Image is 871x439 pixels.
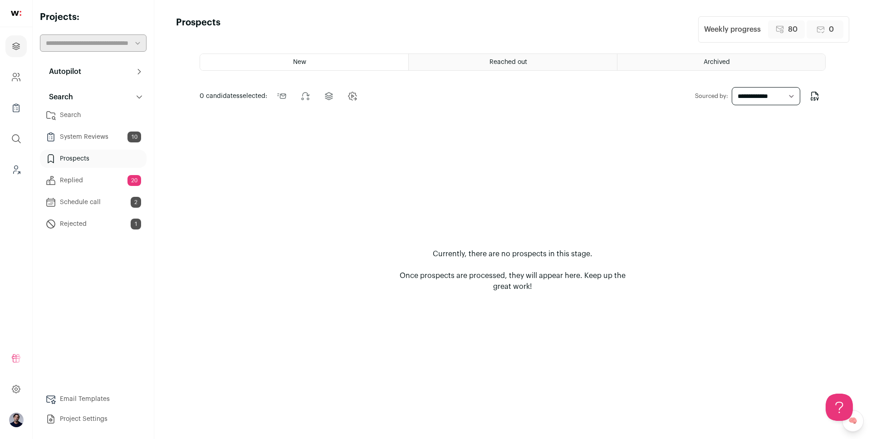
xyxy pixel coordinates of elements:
[127,132,141,142] span: 10
[40,390,147,408] a: Email Templates
[200,92,267,101] span: selected:
[829,24,834,35] span: 0
[40,106,147,124] a: Search
[131,219,141,229] span: 1
[399,270,626,292] p: Once prospects are processed, they will appear here. Keep up the great work!
[44,66,81,77] p: Autopilot
[695,93,728,100] label: Sourced by:
[5,159,27,180] a: Leads (Backoffice)
[40,11,147,24] h2: Projects:
[40,150,147,168] a: Prospects
[489,59,527,65] span: Reached out
[131,197,141,208] span: 2
[40,410,147,428] a: Project Settings
[409,54,617,70] a: Reached out
[842,410,864,432] a: 🧠
[704,24,761,35] div: Weekly progress
[5,35,27,57] a: Projects
[176,16,220,43] h1: Prospects
[433,249,592,259] p: Currently, there are no prospects in this stage.
[44,92,73,102] p: Search
[9,413,24,427] button: Open dropdown
[5,66,27,88] a: Company and ATS Settings
[40,63,147,81] button: Autopilot
[127,175,141,186] span: 20
[40,193,147,211] a: Schedule call2
[293,59,306,65] span: New
[704,59,730,65] span: Archived
[200,93,240,99] span: 0 candidates
[40,171,147,190] a: Replied20
[40,88,147,106] button: Search
[342,85,363,107] button: Change candidates stage
[11,11,21,16] img: wellfound-shorthand-0d5821cbd27db2630d0214b213865d53afaa358527fdda9d0ea32b1df1b89c2c.svg
[9,413,24,427] img: 1207525-medium_jpg
[5,97,27,119] a: Company Lists
[788,24,798,35] span: 80
[40,128,147,146] a: System Reviews10
[617,54,825,70] a: Archived
[804,85,826,107] button: Export to CSV
[826,394,853,421] iframe: Toggle Customer Support
[40,215,147,233] a: Rejected1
